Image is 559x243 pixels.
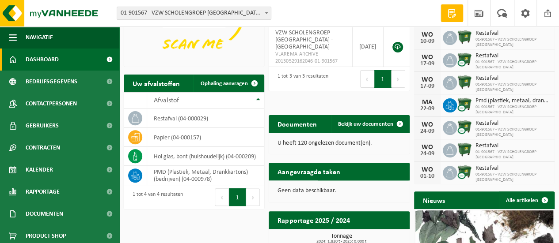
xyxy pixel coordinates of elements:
[275,30,332,50] span: VZW SCHOLENGROEP [GEOGRAPHIC_DATA] - [GEOGRAPHIC_DATA]
[418,166,436,173] div: WO
[26,71,77,93] span: Bedrijfsgegevens
[418,54,436,61] div: WO
[331,115,409,133] a: Bekijk uw documenten
[269,115,325,132] h2: Documenten
[475,127,550,138] span: 01-901567 - VZW SCHOLENGROEP [GEOGRAPHIC_DATA]
[457,142,472,157] img: WB-1100-HPE-GN-01
[418,38,436,45] div: 10-09
[117,7,271,19] span: 01-901567 - VZW SCHOLENGROEP SINT-MICHIEL - BROEDERSCHOOL - 8800 ROESELARE, MANDELLAAN 170
[278,188,400,194] p: Geen data beschikbaar.
[26,115,59,137] span: Gebruikers
[418,31,436,38] div: WO
[418,121,436,128] div: WO
[475,52,550,60] span: Restafval
[457,97,472,112] img: WB-1100-CU
[475,142,550,150] span: Restafval
[269,163,349,180] h2: Aangevraagde taken
[26,49,59,71] span: Dashboard
[154,97,179,104] span: Afvalstof
[194,75,263,92] a: Ophaling aanvragen
[499,191,554,209] a: Alle artikelen
[418,144,436,151] div: WO
[475,172,550,183] span: 01-901567 - VZW SCHOLENGROEP [GEOGRAPHIC_DATA]
[457,164,472,179] img: WB-1100-CU
[128,187,183,207] div: 1 tot 4 van 4 resultaten
[475,60,550,70] span: 01-901567 - VZW SCHOLENGROEP [GEOGRAPHIC_DATA]
[418,128,436,135] div: 24-09
[147,166,264,185] td: PMD (Plastiek, Metaal, Drankkartons) (bedrijven) (04-000978)
[275,51,345,65] span: VLAREMA-ARCHIVE-20130529162046-01-901567
[269,211,358,228] h2: Rapportage 2025 / 2024
[475,30,550,37] span: Restafval
[475,75,550,82] span: Restafval
[273,69,328,89] div: 1 tot 3 van 3 resultaten
[475,97,550,105] span: Pmd (plastiek, metaal, drankkartons) (bedrijven)
[201,81,248,86] span: Ophaling aanvragen
[374,70,392,88] button: 1
[229,188,246,206] button: 1
[475,105,550,115] span: 01-901567 - VZW SCHOLENGROEP [GEOGRAPHIC_DATA]
[26,159,53,181] span: Kalender
[26,93,77,115] span: Contactpersonen
[26,26,53,49] span: Navigatie
[457,30,472,45] img: WB-1100-HPE-GN-01
[418,151,436,157] div: 24-09
[457,52,472,67] img: WB-1100-CU
[392,70,405,88] button: Next
[418,173,436,179] div: 01-10
[360,70,374,88] button: Previous
[418,106,436,112] div: 22-09
[124,75,189,92] h2: Uw afvalstoffen
[117,7,271,20] span: 01-901567 - VZW SCHOLENGROEP SINT-MICHIEL - BROEDERSCHOOL - 8800 ROESELARE, MANDELLAAN 170
[215,188,229,206] button: Previous
[475,120,550,127] span: Restafval
[457,120,472,135] img: WB-1100-CU
[338,121,393,127] span: Bekijk uw documenten
[475,150,550,160] span: 01-901567 - VZW SCHOLENGROEP [GEOGRAPHIC_DATA]
[26,137,60,159] span: Contracten
[26,203,63,225] span: Documenten
[26,181,60,203] span: Rapportage
[418,83,436,90] div: 17-09
[147,128,264,147] td: papier (04-000157)
[418,76,436,83] div: WO
[418,61,436,67] div: 17-09
[475,82,550,93] span: 01-901567 - VZW SCHOLENGROEP [GEOGRAPHIC_DATA]
[475,37,550,48] span: 01-901567 - VZW SCHOLENGROEP [GEOGRAPHIC_DATA]
[278,140,400,146] p: U heeft 120 ongelezen document(en).
[147,109,264,128] td: restafval (04-000029)
[147,147,264,166] td: hol glas, bont (huishoudelijk) (04-000209)
[246,188,260,206] button: Next
[353,26,384,67] td: [DATE]
[475,165,550,172] span: Restafval
[418,99,436,106] div: MA
[457,75,472,90] img: WB-1100-HPE-GN-01
[414,191,454,209] h2: Nieuws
